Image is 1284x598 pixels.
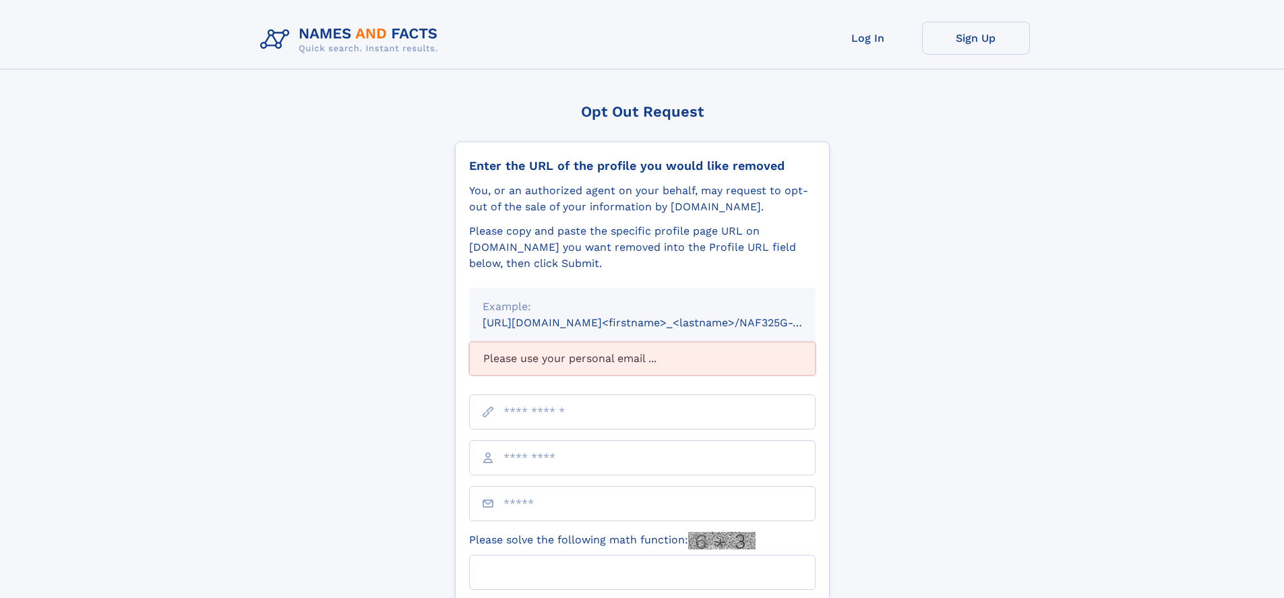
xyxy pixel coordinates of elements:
div: Enter the URL of the profile you would like removed [469,158,816,173]
div: You, or an authorized agent on your behalf, may request to opt-out of the sale of your informatio... [469,183,816,215]
div: Please copy and paste the specific profile page URL on [DOMAIN_NAME] you want removed into the Pr... [469,223,816,272]
a: Sign Up [922,22,1030,55]
img: Logo Names and Facts [255,22,449,58]
div: Please use your personal email ... [469,342,816,376]
a: Log In [814,22,922,55]
label: Please solve the following math function: [469,532,756,549]
div: Example: [483,299,802,315]
div: Opt Out Request [455,103,830,120]
small: [URL][DOMAIN_NAME]<firstname>_<lastname>/NAF325G-xxxxxxxx [483,316,841,329]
